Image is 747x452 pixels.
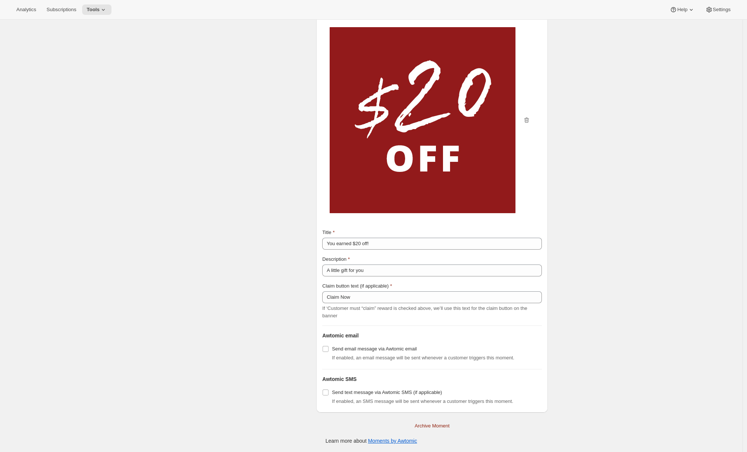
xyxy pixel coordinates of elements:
[368,438,417,444] a: Moments by Awtomic
[322,283,388,289] span: Claim button text (if applicable)
[12,4,41,15] button: Analytics
[322,230,331,235] span: Title
[701,4,735,15] button: Settings
[82,4,111,15] button: Tools
[322,265,542,276] input: Example: Click the button to add it to your next subscription order
[42,4,81,15] button: Subscriptions
[665,4,699,15] button: Help
[326,437,417,445] p: Learn more about
[46,7,76,13] span: Subscriptions
[332,398,513,404] span: If enabled, an SMS message will be sent whenever a customer triggers this moment.
[322,256,346,262] span: Description
[322,305,527,318] span: If ‘Customer must “claim” reward is checked above, we’ll use this text for the claim button on th...
[322,238,542,250] input: Example: You’ve earned reward
[332,390,442,395] span: Send text message via Awtomic SMS (if applicable)
[713,7,731,13] span: Settings
[677,7,687,13] span: Help
[16,7,36,13] span: Analytics
[410,420,454,432] button: Archive Moment
[322,332,542,339] h2: Awtomic email
[87,7,100,13] span: Tools
[332,355,514,360] span: If enabled, an email message will be sent whenever a customer triggers this moment.
[332,346,417,352] span: Send email message via Awtomic email
[322,291,542,303] input: Example: Claim now
[330,27,515,213] img: cbd48262-1bbe-4402-9c72-4137340b1461.jpg
[415,422,450,430] span: Archive Moment
[322,375,542,383] h2: Awtomic SMS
